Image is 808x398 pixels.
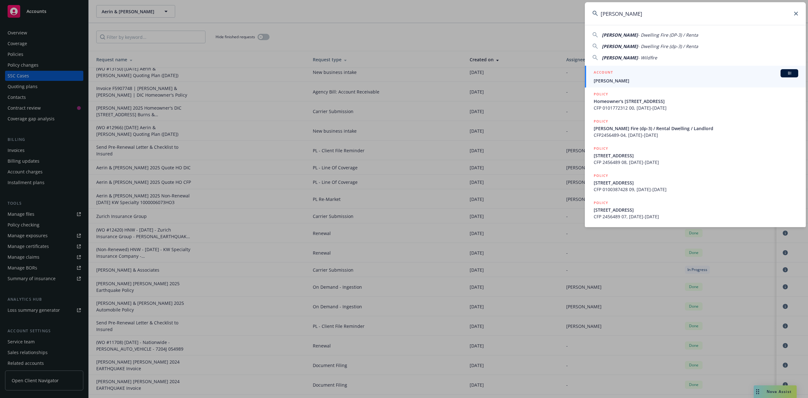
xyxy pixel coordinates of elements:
[594,207,798,213] span: [STREET_ADDRESS]
[594,98,798,105] span: Homeowner's [STREET_ADDRESS]
[638,32,698,38] span: - Dwelling Fire (DP-3) / Renta
[585,196,806,223] a: POLICY[STREET_ADDRESS]CFP 2456489 07, [DATE]-[DATE]
[594,152,798,159] span: [STREET_ADDRESS]
[585,169,806,196] a: POLICY[STREET_ADDRESS]CFP 0100387428 09, [DATE]-[DATE]
[594,91,608,97] h5: POLICY
[594,132,798,138] span: CFP2456489-04, [DATE]-[DATE]
[585,2,806,25] input: Search...
[602,55,638,61] span: [PERSON_NAME]
[638,43,698,49] span: - Dwelling Fire (dp-3) / Renta
[594,186,798,193] span: CFP 0100387428 09, [DATE]-[DATE]
[638,55,657,61] span: - Wildfire
[594,69,613,77] h5: ACCOUNT
[594,172,608,179] h5: POLICY
[594,77,798,84] span: [PERSON_NAME]
[585,87,806,115] a: POLICYHomeowner's [STREET_ADDRESS]CFP 0101772312 00, [DATE]-[DATE]
[585,115,806,142] a: POLICY[PERSON_NAME] Fire (dp-3) / Rental Dwelling / LandlordCFP2456489-04, [DATE]-[DATE]
[594,145,608,152] h5: POLICY
[783,70,796,76] span: BI
[602,32,638,38] span: [PERSON_NAME]
[594,118,608,124] h5: POLICY
[594,179,798,186] span: [STREET_ADDRESS]
[585,142,806,169] a: POLICY[STREET_ADDRESS]CFP 2456489 08, [DATE]-[DATE]
[594,213,798,220] span: CFP 2456489 07, [DATE]-[DATE]
[594,105,798,111] span: CFP 0101772312 00, [DATE]-[DATE]
[594,125,798,132] span: [PERSON_NAME] Fire (dp-3) / Rental Dwelling / Landlord
[594,200,608,206] h5: POLICY
[585,66,806,87] a: ACCOUNTBI[PERSON_NAME]
[602,43,638,49] span: [PERSON_NAME]
[594,159,798,166] span: CFP 2456489 08, [DATE]-[DATE]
